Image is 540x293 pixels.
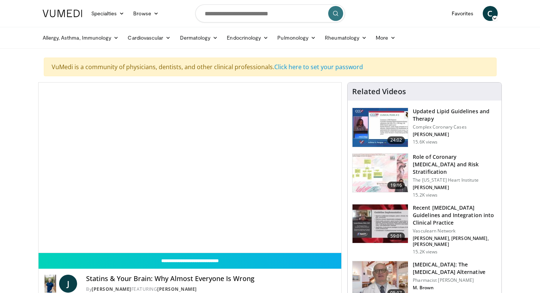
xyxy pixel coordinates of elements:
[352,153,497,198] a: 19:16 Role of Coronary [MEDICAL_DATA] and Risk Stratification The [US_STATE] Heart Institute [PER...
[387,232,405,240] span: 59:01
[176,30,223,45] a: Dermatology
[273,30,320,45] a: Pulmonology
[86,286,335,293] div: By FEATURING
[352,204,497,255] a: 59:01 Recent [MEDICAL_DATA] Guidelines and Integration into Clinical Practice Vasculearn Network ...
[123,30,175,45] a: Cardiovascular
[413,177,497,183] p: The [US_STATE] Heart Institute
[352,108,497,147] a: 24:02 Updated Lipid Guidelines and Therapy Complex Coronary Cases [PERSON_NAME] 15.6K views
[353,154,408,192] img: 1efa8c99-7b8a-4ab5-a569-1c219ae7bd2c.150x105_q85_crop-smart_upscale.jpg
[413,277,497,283] p: Pharmacist [PERSON_NAME]
[413,153,497,176] h3: Role of Coronary [MEDICAL_DATA] and Risk Stratification
[413,108,497,123] h3: Updated Lipid Guidelines and Therapy
[92,286,131,292] a: [PERSON_NAME]
[413,204,497,226] h3: Recent [MEDICAL_DATA] Guidelines and Integration into Clinical Practice
[413,124,497,130] p: Complex Coronary Cases
[353,108,408,147] img: 77f671eb-9394-4acc-bc78-a9f077f94e00.150x105_q85_crop-smart_upscale.jpg
[44,58,497,76] div: VuMedi is a community of physicians, dentists, and other clinical professionals.
[352,87,406,96] h4: Related Videos
[413,285,497,291] p: M. Brown
[353,204,408,243] img: 87825f19-cf4c-4b91-bba1-ce218758c6bb.150x105_q85_crop-smart_upscale.jpg
[157,286,197,292] a: [PERSON_NAME]
[195,4,345,22] input: Search topics, interventions
[274,63,363,71] a: Click here to set your password
[413,139,437,145] p: 15.6K views
[45,275,57,293] img: Dr. Jordan Rennicke
[413,185,497,191] p: [PERSON_NAME]
[86,275,335,283] h4: Statins & Your Brain: Why Almost Everyone Is Wrong
[387,182,405,189] span: 19:16
[413,228,497,234] p: Vasculearn Network
[38,30,123,45] a: Allergy, Asthma, Immunology
[59,275,77,293] a: J
[43,10,82,17] img: VuMedi Logo
[413,192,437,198] p: 15.2K views
[483,6,498,21] a: C
[387,136,405,144] span: 24:02
[320,30,371,45] a: Rheumatology
[129,6,163,21] a: Browse
[413,249,437,255] p: 15.2K views
[87,6,129,21] a: Specialties
[413,132,497,138] p: [PERSON_NAME]
[222,30,273,45] a: Endocrinology
[413,235,497,247] p: [PERSON_NAME], [PERSON_NAME], [PERSON_NAME]
[447,6,478,21] a: Favorites
[413,261,497,276] h3: [MEDICAL_DATA]: The [MEDICAL_DATA] Alternative
[39,83,342,253] video-js: Video Player
[371,30,400,45] a: More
